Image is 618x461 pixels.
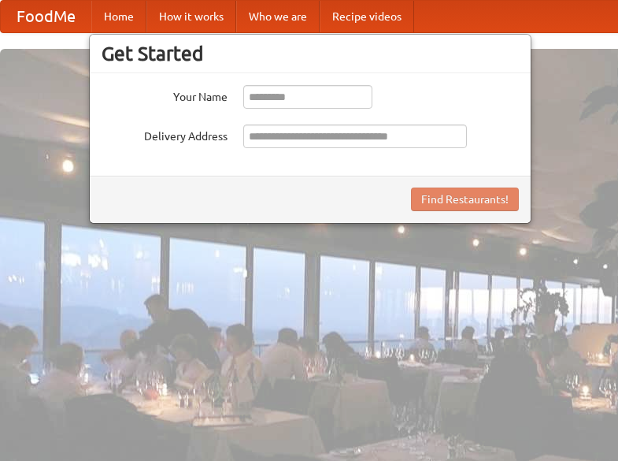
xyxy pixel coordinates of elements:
[102,125,228,144] label: Delivery Address
[91,1,146,32] a: Home
[146,1,236,32] a: How it works
[320,1,414,32] a: Recipe videos
[102,85,228,105] label: Your Name
[411,188,519,211] button: Find Restaurants!
[1,1,91,32] a: FoodMe
[236,1,320,32] a: Who we are
[102,42,519,65] h3: Get Started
